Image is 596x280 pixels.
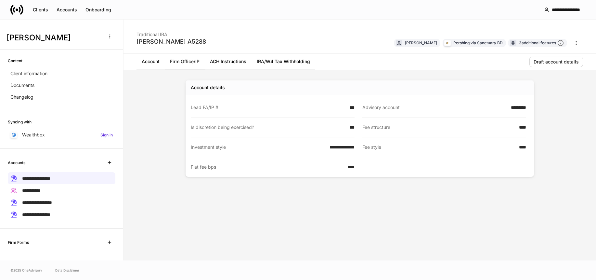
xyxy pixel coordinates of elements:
[529,57,583,67] button: Draft account details
[191,84,225,91] div: Account details
[205,54,252,69] a: ACH Instructions
[8,91,115,103] a: Changelog
[22,132,45,138] p: Wealthbox
[33,7,48,12] div: Clients
[136,27,206,38] div: Traditional IRA
[252,54,315,69] a: IRA/W4 Tax Withholding
[100,132,113,138] h6: Sign in
[362,104,507,111] div: Advisory account
[8,119,32,125] h6: Syncing with
[10,94,33,100] p: Changelog
[136,38,206,46] div: [PERSON_NAME] A5288
[8,79,115,91] a: Documents
[10,82,34,89] p: Documents
[8,239,29,245] h6: Firm Forms
[57,7,77,12] div: Accounts
[191,104,345,111] div: Lead FA/IP #
[519,40,564,47] div: 3 additional features
[52,5,81,15] button: Accounts
[191,164,343,170] div: Flat fee bps
[136,54,165,69] a: Account
[10,70,47,77] p: Client information
[165,54,205,69] a: Firm Office/IP
[81,5,115,15] button: Onboarding
[405,40,437,46] div: [PERSON_NAME]
[55,268,79,273] a: Data Disclaimer
[8,68,115,79] a: Client information
[29,5,52,15] button: Clients
[534,60,579,64] div: Draft account details
[191,124,345,131] div: Is discretion being exercised?
[6,33,100,43] h3: [PERSON_NAME]
[191,144,326,150] div: Investment style
[362,124,515,131] div: Fee structure
[8,58,22,64] h6: Content
[453,40,503,46] div: Pershing via Sanctuary BD
[10,268,42,273] span: © 2025 OneAdvisory
[362,144,515,151] div: Fee style
[8,129,115,141] a: WealthboxSign in
[85,7,111,12] div: Onboarding
[8,160,25,166] h6: Accounts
